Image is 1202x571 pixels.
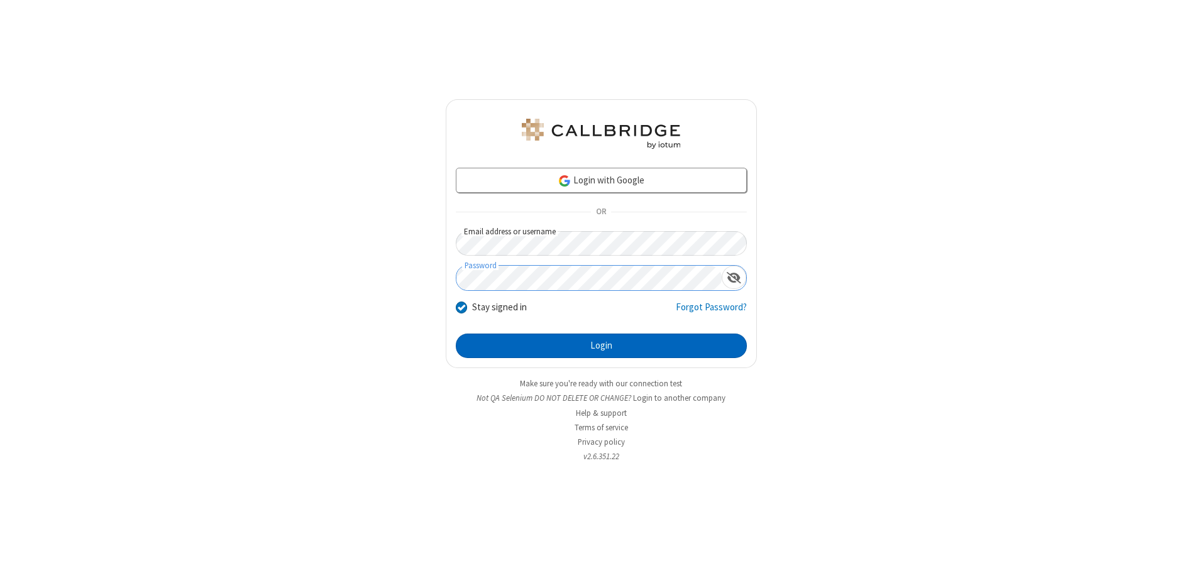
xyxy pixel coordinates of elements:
a: Terms of service [575,422,628,433]
div: Show password [722,266,746,289]
li: v2.6.351.22 [446,450,757,462]
label: Stay signed in [472,300,527,315]
img: google-icon.png [558,174,571,188]
input: Email address or username [456,231,747,256]
iframe: Chat [1171,538,1193,562]
a: Privacy policy [578,437,625,447]
li: Not QA Selenium DO NOT DELETE OR CHANGE? [446,392,757,404]
button: Login [456,334,747,359]
a: Help & support [576,408,627,418]
input: Password [456,266,722,290]
a: Forgot Password? [676,300,747,324]
img: QA Selenium DO NOT DELETE OR CHANGE [519,119,683,149]
button: Login to another company [633,392,725,404]
a: Make sure you're ready with our connection test [520,378,682,389]
span: OR [591,204,611,221]
a: Login with Google [456,168,747,193]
